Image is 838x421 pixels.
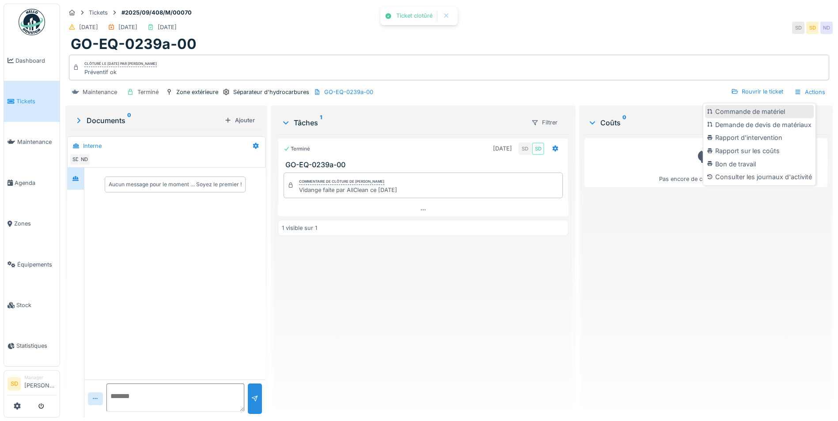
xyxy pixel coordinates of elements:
div: Coûts [588,117,783,128]
div: Commentaire de clôture de [PERSON_NAME] [299,179,384,185]
div: Interne [83,142,102,150]
div: Rouvrir le ticket [728,86,787,98]
sup: 0 [622,117,626,128]
div: [DATE] [493,144,512,153]
img: Badge_color-CXgf-gQk.svg [19,9,45,35]
div: Filtrer [527,116,561,129]
div: SD [69,153,82,165]
div: Zone extérieure [176,88,218,96]
div: Commande de matériel [705,105,814,118]
div: Terminé [137,88,159,96]
span: Stock [16,301,56,309]
div: Bon de travail [705,158,814,171]
sup: 1 [320,117,322,128]
strong: #2025/09/408/M/00070 [118,8,195,17]
span: Tickets [16,97,56,105]
div: Tickets [89,8,108,17]
sup: 0 [127,115,131,126]
div: Ajouter [221,114,258,126]
div: [DATE] [79,23,98,31]
span: Dashboard [15,56,56,65]
span: Zones [14,219,56,228]
span: Statistiques [16,342,56,350]
div: 1 visible sur 1 [282,224,317,232]
div: SD [519,143,531,155]
div: [DATE] [118,23,137,31]
div: Pas encore de coûts pour ce ticket [590,142,822,183]
div: ND [78,153,91,165]
div: Consulter les journaux d'activité [705,170,814,184]
div: Tâches [281,117,524,128]
div: Manager [24,374,56,381]
span: Agenda [15,179,56,187]
div: Clôturé le [DATE] par [PERSON_NAME] [84,61,157,67]
div: Aucun message pour le moment … Soyez le premier ! [109,180,242,188]
div: SD [532,143,544,155]
li: [PERSON_NAME] [24,374,56,393]
div: Maintenance [83,88,117,96]
div: Rapport d'intervention [705,131,814,144]
div: Préventif ok [84,68,157,76]
li: SD [8,377,21,391]
div: Ticket clotûré [396,12,432,20]
div: SD [806,22,819,34]
div: Demande de devis de matériaux [705,118,814,132]
div: ND [820,22,833,34]
div: Rapport sur les coûts [705,144,814,158]
div: GO-EQ-0239a-00 [324,88,373,96]
div: Documents [74,115,221,126]
div: Terminé [284,145,310,153]
div: [DATE] [158,23,177,31]
h3: GO-EQ-0239a-00 [285,161,565,169]
div: Séparateur d'hydrocarbures [233,88,309,96]
div: Actions [790,86,829,98]
span: Équipements [17,260,56,269]
div: Vidange faite par AllClean ce [DATE] [299,186,397,194]
div: SD [792,22,804,34]
span: Maintenance [17,138,56,146]
h1: GO-EQ-0239a-00 [71,36,197,53]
